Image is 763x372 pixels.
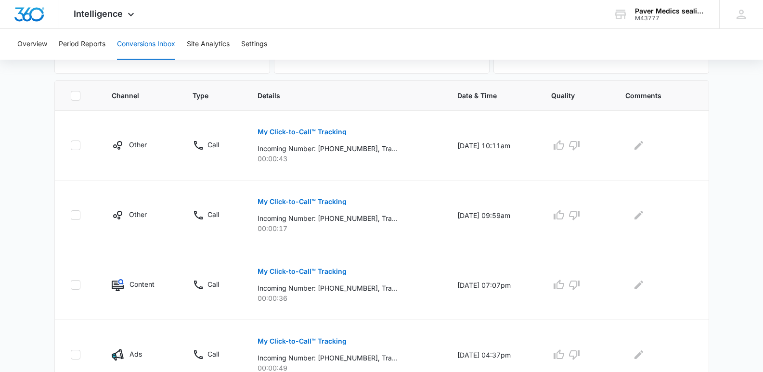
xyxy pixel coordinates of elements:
[17,29,47,60] button: Overview
[258,190,347,213] button: My Click-to-Call™ Tracking
[258,330,347,353] button: My Click-to-Call™ Tracking
[446,180,540,250] td: [DATE] 09:59am
[258,143,398,154] p: Incoming Number: [PHONE_NUMBER], Tracking Number: [PHONE_NUMBER], Ring To: [PHONE_NUMBER], Caller...
[129,140,147,150] p: Other
[457,90,514,101] span: Date & Time
[631,207,647,223] button: Edit Comments
[241,29,267,60] button: Settings
[258,268,347,275] p: My Click-to-Call™ Tracking
[551,90,588,101] span: Quality
[74,9,123,19] span: Intelligence
[59,29,105,60] button: Period Reports
[625,90,679,101] span: Comments
[258,283,398,293] p: Incoming Number: [PHONE_NUMBER], Tracking Number: [PHONE_NUMBER], Ring To: [PHONE_NUMBER], Caller...
[207,209,219,219] p: Call
[446,111,540,180] td: [DATE] 10:11am
[258,353,398,363] p: Incoming Number: [PHONE_NUMBER], Tracking Number: [PHONE_NUMBER], Ring To: [PHONE_NUMBER], Caller...
[207,279,219,289] p: Call
[187,29,230,60] button: Site Analytics
[258,293,434,303] p: 00:00:36
[258,260,347,283] button: My Click-to-Call™ Tracking
[193,90,220,101] span: Type
[631,138,647,153] button: Edit Comments
[117,29,175,60] button: Conversions Inbox
[635,15,705,22] div: account id
[207,140,219,150] p: Call
[635,7,705,15] div: account name
[258,338,347,345] p: My Click-to-Call™ Tracking
[258,128,347,135] p: My Click-to-Call™ Tracking
[631,347,647,362] button: Edit Comments
[129,279,155,289] p: Content
[258,154,434,164] p: 00:00:43
[258,120,347,143] button: My Click-to-Call™ Tracking
[258,223,434,233] p: 00:00:17
[631,277,647,293] button: Edit Comments
[258,90,420,101] span: Details
[258,213,398,223] p: Incoming Number: [PHONE_NUMBER], Tracking Number: [PHONE_NUMBER], Ring To: [PHONE_NUMBER], Caller...
[207,349,219,359] p: Call
[446,250,540,320] td: [DATE] 07:07pm
[258,198,347,205] p: My Click-to-Call™ Tracking
[129,209,147,219] p: Other
[112,90,155,101] span: Channel
[129,349,142,359] p: Ads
